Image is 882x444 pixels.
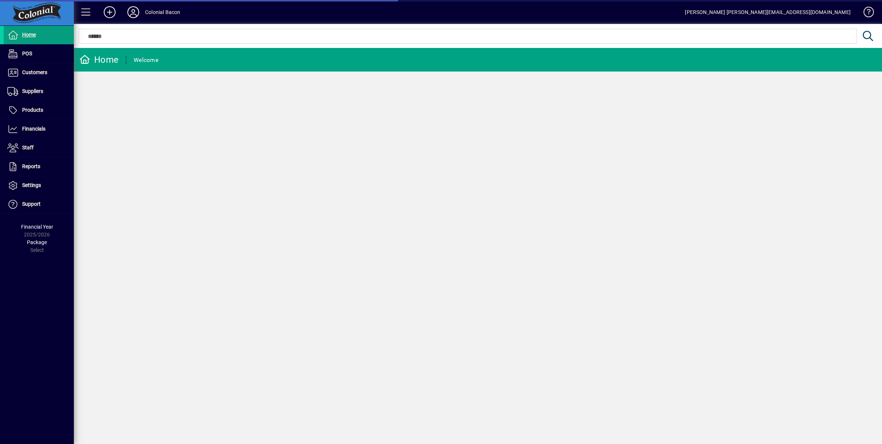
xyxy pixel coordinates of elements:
[22,51,32,56] span: POS
[22,126,45,132] span: Financials
[21,224,53,230] span: Financial Year
[22,182,41,188] span: Settings
[98,6,121,19] button: Add
[858,1,873,25] a: Knowledge Base
[4,157,74,176] a: Reports
[79,54,119,66] div: Home
[4,101,74,119] a: Products
[27,239,47,245] span: Package
[4,176,74,195] a: Settings
[22,201,41,207] span: Support
[121,6,145,19] button: Profile
[4,139,74,157] a: Staff
[22,88,43,94] span: Suppliers
[22,69,47,75] span: Customers
[22,163,40,169] span: Reports
[134,54,158,66] div: Welcome
[4,120,74,138] a: Financials
[685,6,851,18] div: [PERSON_NAME] [PERSON_NAME][EMAIL_ADDRESS][DOMAIN_NAME]
[22,107,43,113] span: Products
[145,6,180,18] div: Colonial Bacon
[4,195,74,214] a: Support
[22,145,34,150] span: Staff
[4,82,74,101] a: Suppliers
[4,45,74,63] a: POS
[22,32,36,38] span: Home
[4,63,74,82] a: Customers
